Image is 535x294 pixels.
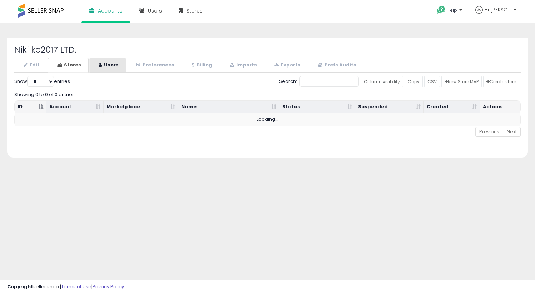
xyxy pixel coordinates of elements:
th: Account: activate to sort column ascending [46,101,104,114]
th: Status: activate to sort column ascending [279,101,355,114]
a: Column visibility [361,76,403,87]
a: Users [89,58,126,73]
span: Stores [187,7,203,14]
th: ID: activate to sort column descending [15,101,46,114]
span: New Store MVP [445,79,479,85]
a: CSV [424,76,440,87]
a: Create store [483,76,519,87]
a: Terms of Use [61,283,91,290]
a: Billing [183,58,220,73]
a: Imports [221,58,264,73]
a: Privacy Policy [93,283,124,290]
span: Hi [PERSON_NAME] [485,6,511,13]
th: Suspended: activate to sort column ascending [355,101,424,114]
td: Loading... [15,113,520,126]
a: Edit [14,58,47,73]
th: Name: activate to sort column ascending [178,101,279,114]
span: CSV [427,79,437,85]
input: Search: [299,76,359,87]
span: Create store [486,79,516,85]
h2: Nikilko2017 LTD. [14,45,521,54]
span: Users [148,7,162,14]
strong: Copyright [7,283,33,290]
span: Help [447,7,457,13]
a: Next [503,127,521,137]
label: Search: [279,76,359,87]
span: Copy [408,79,420,85]
i: Get Help [437,5,446,14]
a: Preferences [127,58,182,73]
a: Hi [PERSON_NAME] [475,6,516,22]
th: Marketplace: activate to sort column ascending [104,101,178,114]
label: Show entries [14,76,70,87]
div: seller snap | | [7,284,124,290]
th: Created: activate to sort column ascending [424,101,480,114]
a: New Store MVP [441,76,482,87]
a: Exports [265,58,308,73]
a: Copy [405,76,423,87]
a: Prefs Audits [309,58,364,73]
th: Actions [480,101,520,114]
span: Column visibility [364,79,400,85]
a: Previous [475,127,503,137]
a: Stores [48,58,89,73]
div: Showing 0 to 0 of 0 entries [14,89,521,98]
select: Showentries [27,76,54,87]
span: Accounts [98,7,122,14]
